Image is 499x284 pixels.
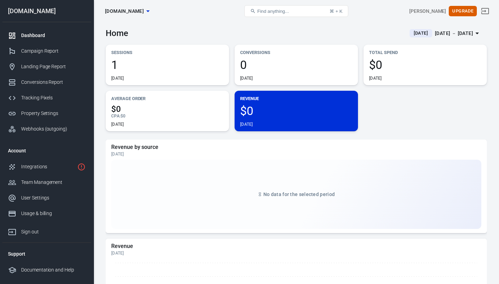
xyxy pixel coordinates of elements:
span: Find anything... [257,9,289,14]
button: Find anything...⌘ + K [244,5,348,17]
li: Support [2,246,91,262]
div: [DATE] [240,76,253,81]
div: Tracking Pixels [21,94,86,101]
h5: Revenue by source [111,144,481,151]
div: User Settings [21,194,86,202]
svg: 1 networks not verified yet [77,163,86,171]
a: Property Settings [2,106,91,121]
div: [DATE] [111,250,481,256]
div: [DATE] [111,76,124,81]
div: ⌘ + K [330,9,342,14]
span: $0 [121,114,125,118]
span: CPA : [111,114,121,118]
div: Conversions Report [21,79,86,86]
p: Total Spend [369,49,481,56]
div: [DOMAIN_NAME] [2,8,91,14]
a: Campaign Report [2,43,91,59]
div: [DATE] [240,122,253,127]
div: [DATE] [369,76,382,81]
div: Documentation and Help [21,266,86,274]
a: Team Management [2,175,91,190]
li: Account [2,142,91,159]
div: Team Management [21,179,86,186]
span: 1 [111,59,224,71]
a: Conversions Report [2,74,91,90]
a: Integrations [2,159,91,175]
span: $0 [369,59,481,71]
a: Webhooks (outgoing) [2,121,91,137]
p: Sessions [111,49,224,56]
div: Campaign Report [21,47,86,55]
div: Integrations [21,163,75,170]
div: Usage & billing [21,210,86,217]
span: 0 [240,59,352,71]
a: Landing Page Report [2,59,91,74]
p: Revenue [240,95,352,102]
div: Landing Page Report [21,63,86,70]
button: [DATE][DATE] － [DATE] [404,28,487,39]
p: Average Order [111,95,224,102]
button: [DOMAIN_NAME] [102,5,152,18]
span: [DATE] [411,30,431,37]
a: Usage & billing [2,206,91,221]
h5: Revenue [111,243,481,250]
div: [DATE] － [DATE] [435,29,473,38]
div: Sign out [21,228,86,236]
span: $0 [240,105,352,117]
span: worldwidehealthytip.com [105,7,144,16]
div: Property Settings [21,110,86,117]
div: Webhooks (outgoing) [21,125,86,133]
div: [DATE] [111,151,481,157]
div: Dashboard [21,32,86,39]
p: Conversions [240,49,352,56]
a: User Settings [2,190,91,206]
h3: Home [106,28,128,38]
span: No data for the selected period [263,192,335,197]
a: Tracking Pixels [2,90,91,106]
a: Sign out [2,221,91,240]
button: Upgrade [449,6,477,17]
div: [DATE] [111,122,124,127]
a: Sign out [477,3,493,19]
a: Dashboard [2,28,91,43]
span: $0 [111,105,224,113]
div: Account id: GXqx2G2u [409,8,446,15]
